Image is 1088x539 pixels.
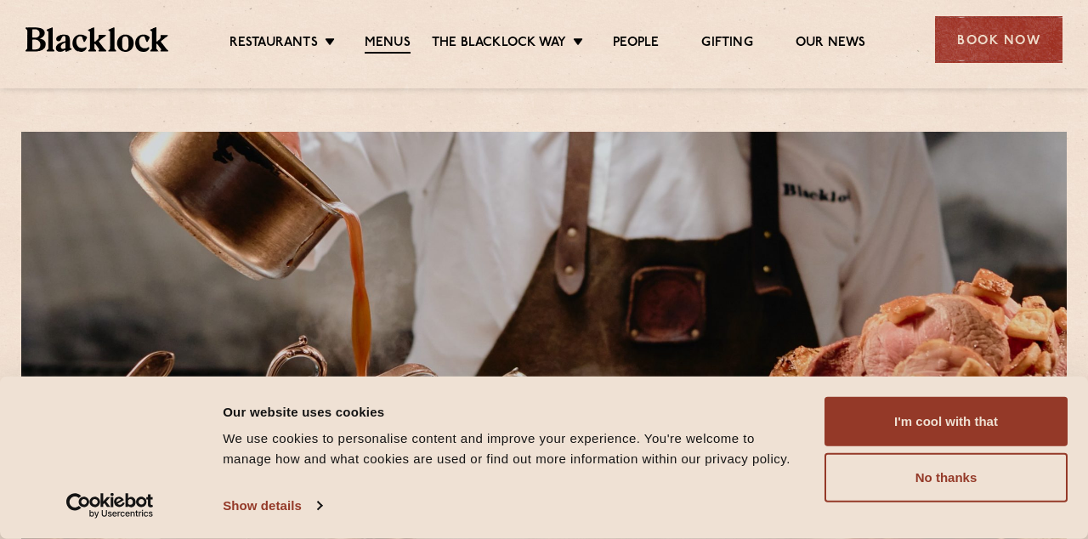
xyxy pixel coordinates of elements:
div: Our website uses cookies [223,401,805,422]
a: Menus [365,35,411,54]
a: The Blacklock Way [432,35,566,52]
button: No thanks [824,453,1068,502]
a: Show details [223,493,321,519]
a: Gifting [701,35,752,52]
a: People [613,35,659,52]
button: I'm cool with that [824,397,1068,446]
a: Our News [796,35,866,52]
img: BL_Textured_Logo-footer-cropped.svg [25,27,168,51]
a: Usercentrics Cookiebot - opens in a new window [36,493,184,519]
a: Restaurants [229,35,318,52]
div: Book Now [935,16,1062,63]
div: We use cookies to personalise content and improve your experience. You're welcome to manage how a... [223,428,805,469]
